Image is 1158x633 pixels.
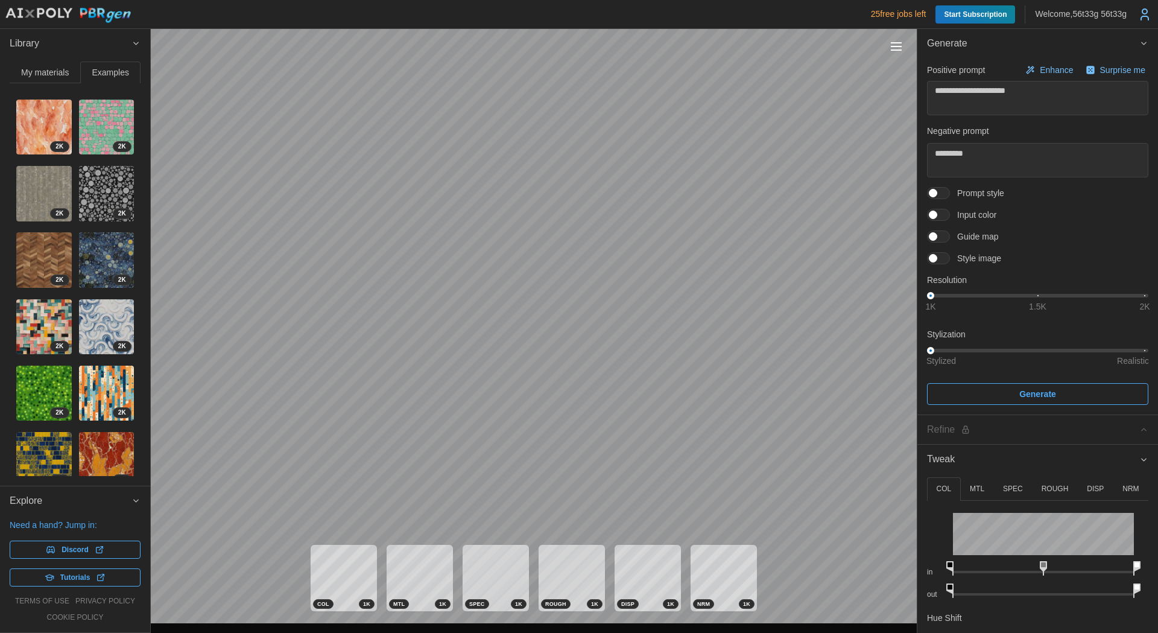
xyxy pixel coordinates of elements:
span: ROUGH [545,600,566,608]
span: DISP [621,600,634,608]
span: My materials [21,68,69,77]
a: xGfjer9ro03ZFYxz6oRE2K [16,232,72,288]
span: Tutorials [60,569,90,586]
img: E0WDekRgOSM6MXRuYTC4 [79,366,134,421]
span: 2 K [55,475,63,485]
span: 2 K [55,408,63,418]
span: Prompt style [950,187,1004,199]
button: Generate [927,383,1148,405]
p: Need a hand? Jump in: [10,519,141,531]
span: 2 K [55,275,63,285]
p: Negative prompt [927,125,1148,137]
span: Start Subscription [944,5,1007,24]
a: Tutorials [10,568,141,587]
a: Hz2WzdisDSdMN9J5i1Bs2K [78,232,135,288]
span: 1 K [743,600,750,608]
p: Hue Shift [927,612,962,624]
a: A4Ip82XD3EJnSCKI0NXd2K [78,99,135,156]
button: Enhance [1022,62,1076,78]
span: 2 K [118,475,126,485]
button: Toggle viewport controls [888,38,905,55]
a: cookie policy [46,612,103,623]
img: JRFGPhhRt5Yj1BDkBmTq [16,366,72,421]
a: BaNnYycJ0fHhekiD6q2s2K [78,299,135,355]
span: 2 K [55,342,63,351]
img: BaNnYycJ0fHhekiD6q2s [79,299,134,355]
p: Welcome, 56t33g 56t33g [1035,8,1127,20]
img: AIxPoly PBRgen [5,7,131,24]
img: PtnkfkJ0rlOgzqPVzBbq [79,432,134,488]
span: 2 K [55,209,63,218]
span: 2 K [118,342,126,351]
span: Explore [10,486,131,516]
span: Guide map [950,231,998,243]
span: 1 K [439,600,446,608]
span: 2 K [118,275,126,285]
p: DISP [1087,484,1104,494]
p: Surprise me [1100,64,1148,76]
span: 1 K [515,600,522,608]
button: Tweak [917,445,1158,474]
span: Tweak [927,445,1139,474]
a: Discord [10,541,141,559]
span: 2 K [118,209,126,218]
a: PtnkfkJ0rlOgzqPVzBbq2K [78,431,135,488]
p: in [927,567,943,577]
span: NRM [697,600,710,608]
span: 1 K [363,600,370,608]
span: 1 K [591,600,598,608]
img: rHikvvBoB3BgiCY53ZRV [79,166,134,221]
span: 2 K [55,142,63,151]
span: Library [10,29,131,59]
p: Resolution [927,274,1148,286]
p: SPEC [1003,484,1023,494]
span: 1 K [667,600,674,608]
a: HoR2omZZLXJGORTLu1Xa2K [16,299,72,355]
a: rHikvvBoB3BgiCY53ZRV2K [78,165,135,222]
p: 25 free jobs left [871,8,926,20]
span: Generate [1019,384,1056,404]
span: 2 K [118,142,126,151]
span: Examples [92,68,129,77]
span: 2 K [118,408,126,418]
img: Hz2WzdisDSdMN9J5i1Bs [79,232,134,288]
a: privacy policy [75,596,135,606]
p: Enhance [1040,64,1075,76]
p: out [927,590,943,600]
p: COL [936,484,951,494]
a: terms of use [15,596,69,606]
div: Generate [917,59,1158,415]
a: JRFGPhhRt5Yj1BDkBmTq2K [16,365,72,422]
span: COL [317,600,329,608]
img: HoR2omZZLXJGORTLu1Xa [16,299,72,355]
a: xFUu4JYEYTMgrsbqNkuZ2K [16,165,72,222]
button: Surprise me [1083,62,1148,78]
span: Discord [62,541,89,558]
p: NRM [1122,484,1139,494]
a: Start Subscription [935,5,1015,24]
p: Positive prompt [927,64,985,76]
a: SqvTK9WxGY1p835nerRz2K [16,431,72,488]
a: E0WDekRgOSM6MXRuYTC42K [78,365,135,422]
img: x8yfbN4GTchSu5dOOcil [16,100,72,155]
span: Input color [950,209,996,221]
img: A4Ip82XD3EJnSCKI0NXd [79,100,134,155]
img: xFUu4JYEYTMgrsbqNkuZ [16,166,72,221]
span: MTL [393,600,405,608]
img: xGfjer9ro03ZFYxz6oRE [16,232,72,288]
img: SqvTK9WxGY1p835nerRz [16,432,72,488]
p: ROUGH [1042,484,1069,494]
span: Generate [927,29,1139,59]
p: Stylization [927,328,1148,340]
button: Generate [917,29,1158,59]
a: x8yfbN4GTchSu5dOOcil2K [16,99,72,156]
p: MTL [970,484,984,494]
span: Style image [950,252,1001,264]
div: Refine [927,422,1139,437]
span: SPEC [469,600,485,608]
button: Refine [917,415,1158,445]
